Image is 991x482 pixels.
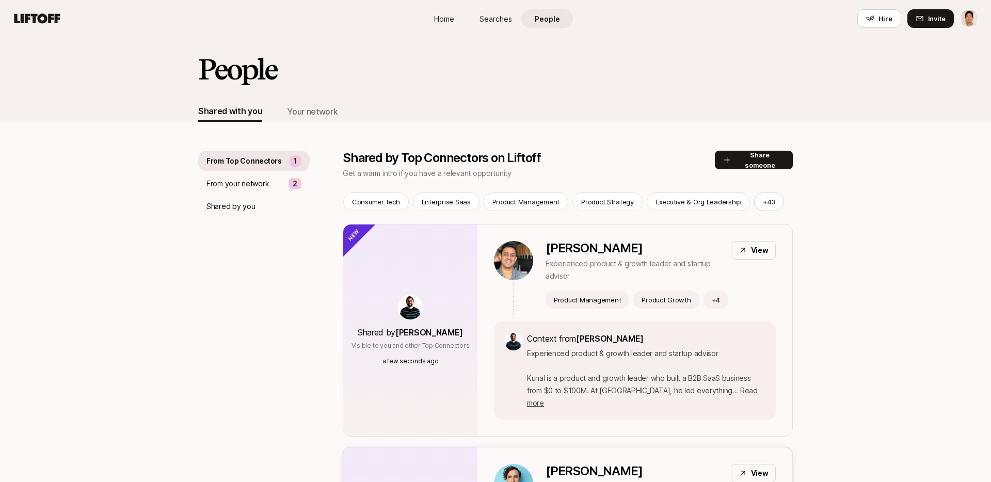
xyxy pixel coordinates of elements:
[576,333,644,344] span: [PERSON_NAME]
[907,9,954,28] button: Invite
[198,54,277,85] h2: People
[418,9,470,28] a: Home
[751,244,769,256] p: View
[470,9,521,28] a: Searches
[928,13,946,24] span: Invite
[294,155,297,167] p: 1
[527,332,765,345] p: Context from
[206,155,282,167] p: From Top Connectors
[287,105,338,118] div: Your network
[751,467,769,479] p: View
[287,101,338,122] button: Your network
[198,101,262,122] button: Shared with you
[754,192,784,211] button: +43
[206,178,269,190] p: From your network
[395,327,463,338] span: [PERSON_NAME]
[704,291,729,309] button: +4
[715,151,793,169] button: Share someone
[343,224,793,437] a: Shared by[PERSON_NAME]Visible to you and other Top Connectorsa few seconds ago[PERSON_NAME]Experi...
[494,241,533,280] img: 1cf5e339_9344_4c28_b1fe_dc3ceac21bee.jpg
[960,9,979,28] button: Jeremy Chen
[961,10,978,27] img: Jeremy Chen
[504,332,523,350] img: ACg8ocIkDTL3-aTJPCC6zF-UTLIXBF4K0l6XE8Bv4u6zd-KODelM=s160-c
[422,197,471,207] p: Enterprise Saas
[581,197,634,207] p: Product Strategy
[546,241,723,255] p: [PERSON_NAME]
[351,341,470,350] p: Visible to you and other Top Connectors
[656,197,741,207] p: Executive & Org Leadership
[535,13,560,24] span: People
[398,295,423,319] img: ACg8ocIkDTL3-aTJPCC6zF-UTLIXBF4K0l6XE8Bv4u6zd-KODelM=s160-c
[521,9,573,28] a: People
[492,197,560,207] p: Product Management
[527,347,765,409] p: Experienced product & growth leader and startup advisor Kunal is a product and growth leader who ...
[198,104,262,118] div: Shared with you
[293,178,297,190] p: 2
[343,167,541,180] p: Get a warm intro if you have a relevant opportunity
[546,258,723,282] p: Experienced product & growth leader and startup advisor
[434,13,454,24] span: Home
[206,200,255,213] p: Shared by you
[554,295,621,305] p: Product Management
[358,326,463,339] p: Shared by
[546,464,642,478] p: [PERSON_NAME]
[878,13,892,24] span: Hire
[857,9,901,28] button: Hire
[352,197,400,207] p: Consumer tech
[479,13,512,24] span: Searches
[343,151,541,165] p: Shared by Top Connectors on Liftoff
[326,207,377,258] div: New
[382,357,439,366] p: a few seconds ago
[642,295,691,305] p: Product Growth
